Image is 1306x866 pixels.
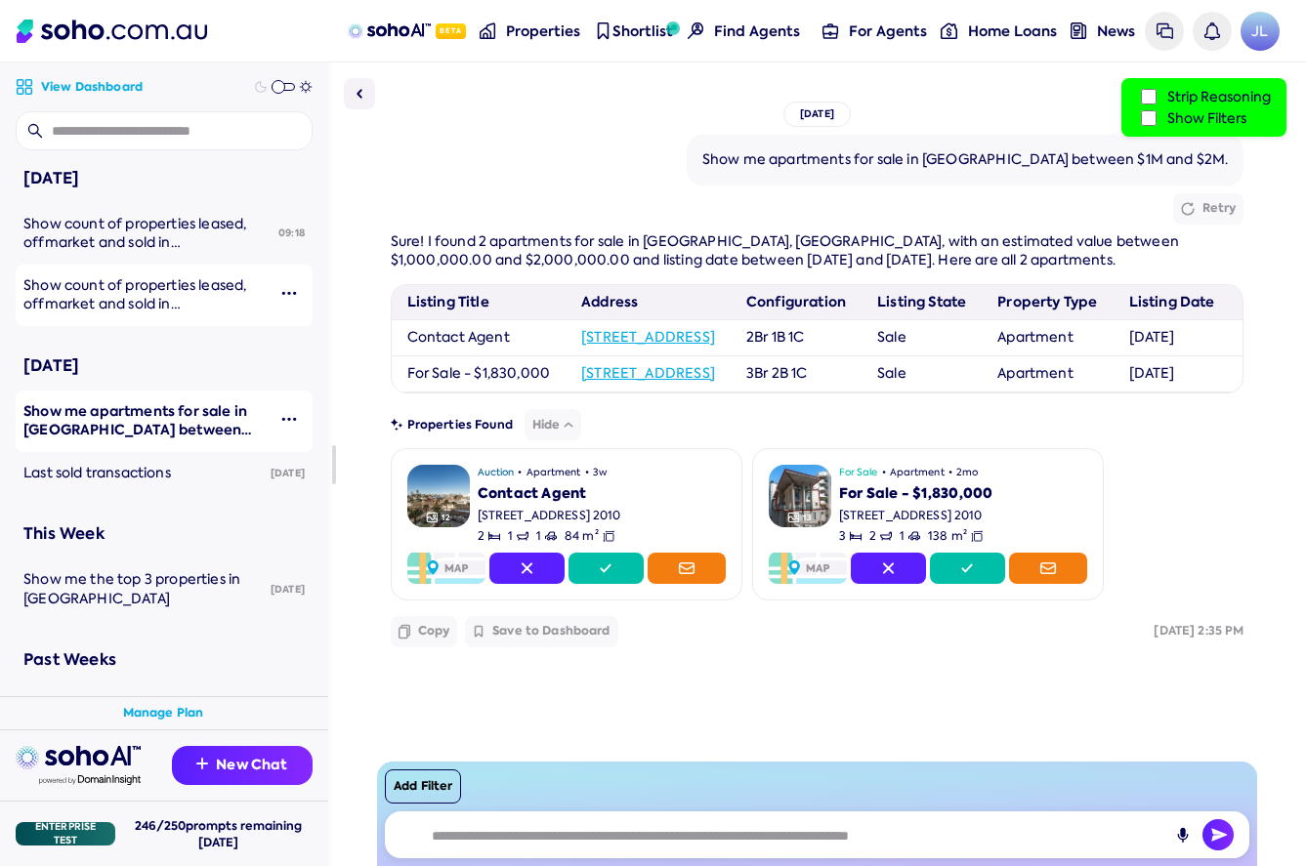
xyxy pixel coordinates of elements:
[581,364,715,382] a: [STREET_ADDRESS]
[399,624,410,639] img: Copy icon
[688,22,704,39] img: Find agents icon
[391,616,458,647] button: Copy
[948,465,952,480] span: •
[585,465,589,480] span: •
[862,320,982,356] td: Sale
[16,684,263,746] a: What is the average rental yield in [GEOGRAPHIC_DATA], [GEOGRAPHIC_DATA]
[769,465,831,527] img: Property
[407,465,470,527] img: Property
[822,22,839,39] img: for-agents-nav icon
[612,21,673,41] span: Shortlist
[23,570,263,608] div: Show me the top 3 properties in Sydney
[839,484,1087,504] div: For Sale - $1,830,000
[23,402,266,440] div: Show me apartments for sale in Surry Hills between $1M and $2M.
[1114,355,1231,392] td: [DATE]
[982,355,1113,392] td: Apartment
[731,320,862,356] td: 2Br 1B 1C
[23,647,305,673] div: Past Weeks
[23,166,305,191] div: [DATE]
[391,409,1244,441] div: Properties Found
[1202,819,1234,850] img: Send icon
[23,276,246,351] span: Show count of properties leased, offmarket and sold in [GEOGRAPHIC_DATA] for past 6 months
[731,285,862,320] th: Configuration
[1241,12,1280,51] a: Avatar of Jonathan Lui
[862,285,982,320] th: Listing State
[506,21,580,41] span: Properties
[839,528,862,545] span: 3
[391,448,742,599] a: PropertyGallery Icon12Auction•Apartment•3wContact Agent[STREET_ADDRESS] 20102Bedrooms1Bathrooms1C...
[603,530,614,542] img: Floor size
[1097,21,1135,41] span: News
[23,521,305,547] div: This Week
[882,465,886,480] span: •
[1114,285,1231,320] th: Listing Date
[982,320,1113,356] td: Apartment
[271,212,313,255] div: 09:18
[348,82,371,105] img: Sidebar toggle icon
[769,553,847,584] img: Map
[392,355,567,392] td: For Sale - $1,830,000
[281,285,297,301] img: More icon
[593,465,607,480] span: 3w
[518,465,522,480] span: •
[1167,819,1199,850] button: Record Audio
[839,508,1087,524] div: [STREET_ADDRESS] 2010
[1202,819,1234,850] button: Send
[566,285,731,320] th: Address
[478,465,515,480] span: Auction
[465,616,617,647] button: Save to Dashboard
[581,328,715,346] a: [STREET_ADDRESS]
[968,21,1057,41] span: Home Loans
[565,528,599,545] span: 84 m²
[1157,22,1173,39] img: messages icon
[23,353,305,379] div: [DATE]
[123,817,313,850] div: 246 / 250 prompts remaining [DATE]
[890,465,945,480] span: Apartment
[982,285,1113,320] th: Property Type
[196,758,208,769] img: Recommendation icon
[1071,22,1087,39] img: news-nav icon
[348,23,431,39] img: sohoAI logo
[281,411,297,427] img: More icon
[731,355,862,392] td: 3Br 2B 1C
[17,20,207,43] img: Soho Logo
[1154,623,1243,639] div: [DATE] 2:35 PM
[123,705,204,722] a: Manage Plan
[849,21,927,41] span: For Agents
[869,528,892,545] span: 2
[517,530,528,542] img: Bathrooms
[803,513,811,523] span: 13
[752,448,1104,599] a: PropertyGallery Icon13For Sale•Apartment•2moFor Sale - $1,830,000[STREET_ADDRESS] 20103Bedrooms2B...
[16,452,263,495] a: Last sold transactions
[478,528,500,545] span: 2
[1137,86,1271,107] label: Strip Reasoning
[971,530,983,542] img: Floor size
[702,150,1229,170] div: Show me apartments for sale in [GEOGRAPHIC_DATA] between $1M and $2M.
[850,530,862,542] img: Bedrooms
[385,769,461,804] button: Add Filter
[23,464,171,481] span: Last sold transactions
[1241,12,1280,51] span: JL
[1141,110,1157,126] input: Show Filters
[1114,320,1231,356] td: [DATE]
[391,232,1179,269] span: Sure! I found 2 apartments for sale in [GEOGRAPHIC_DATA], [GEOGRAPHIC_DATA], with an estimated va...
[1141,89,1157,104] input: Strip Reasoning
[1145,12,1184,51] a: Messages
[527,465,581,480] span: Apartment
[436,23,466,39] span: Beta
[839,465,878,480] span: For Sale
[908,530,920,542] img: Carspots
[16,746,141,769] img: sohoai logo
[787,512,799,523] img: Gallery Icon
[480,22,496,39] img: properties-nav icon
[595,22,611,39] img: shortlist-nav icon
[16,78,143,96] a: View Dashboard
[16,391,266,452] a: Show me apartments for sale in [GEOGRAPHIC_DATA] between $1M and $2M.
[478,508,726,524] div: [STREET_ADDRESS] 2010
[16,265,266,326] a: Show count of properties leased, offmarket and sold in [GEOGRAPHIC_DATA] for past 6 months
[900,528,920,545] span: 1
[442,513,449,523] span: 12
[862,355,982,392] td: Sale
[1173,193,1244,225] button: Retry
